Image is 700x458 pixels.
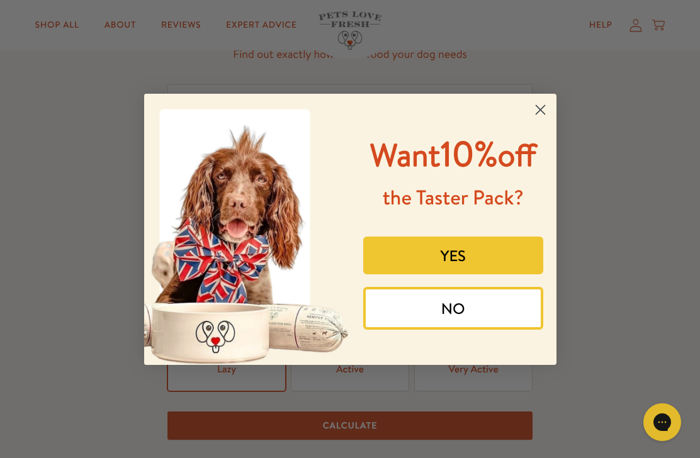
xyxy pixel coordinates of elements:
button: YES [363,237,543,274]
img: 8afefe80-1ef6-417a-b86b-9520c2248d41.jpeg [144,94,351,365]
button: Close dialog [529,99,551,121]
iframe: Gorgias live chat messenger [637,399,687,445]
span: off [497,133,536,177]
button: NO [363,287,543,330]
span: the Taster Pack? [383,184,524,211]
span: 10% [370,129,537,177]
span: Want [370,133,441,177]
